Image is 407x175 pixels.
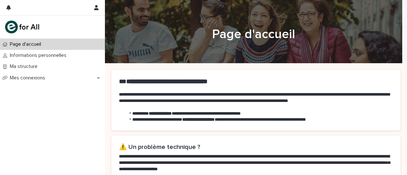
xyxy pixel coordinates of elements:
img: mHINNnv7SNCQZijbaqql [5,21,39,33]
h2: ⚠️ Un problème technique ? [119,143,393,151]
p: Informations personnelles [7,52,72,58]
h1: Page d'accueil [111,27,396,42]
p: Ma structure [7,64,43,70]
p: Mes connexions [7,75,50,81]
p: Page d'accueil [7,41,46,47]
